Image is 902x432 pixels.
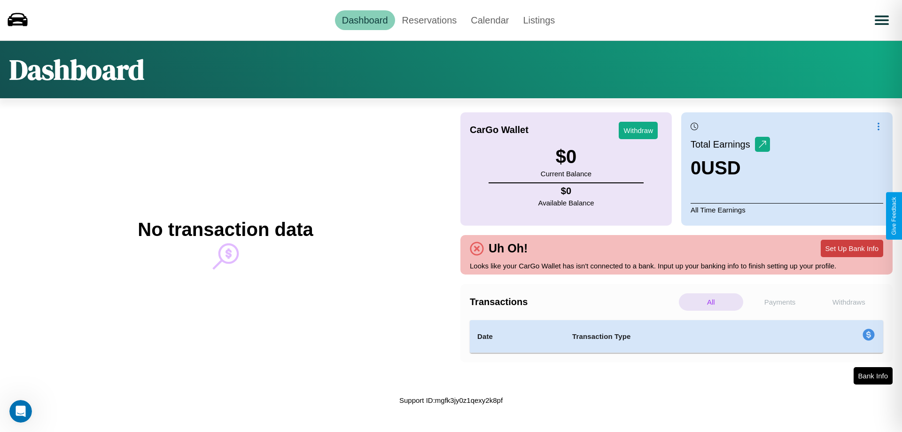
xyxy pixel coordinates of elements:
[538,186,594,196] h4: $ 0
[691,136,755,153] p: Total Earnings
[470,297,676,307] h4: Transactions
[572,331,785,342] h4: Transaction Type
[464,10,516,30] a: Calendar
[541,167,591,180] p: Current Balance
[679,293,743,311] p: All
[516,10,562,30] a: Listings
[869,7,895,33] button: Open menu
[335,10,395,30] a: Dashboard
[541,146,591,167] h3: $ 0
[470,259,883,272] p: Looks like your CarGo Wallet has isn't connected to a bank. Input up your banking info to finish ...
[891,197,897,235] div: Give Feedback
[691,157,770,179] h3: 0 USD
[470,320,883,353] table: simple table
[399,394,503,407] p: Support ID: mgfk3jy0z1qexy2k8pf
[619,122,658,139] button: Withdraw
[138,219,313,240] h2: No transaction data
[854,367,893,385] button: Bank Info
[9,50,144,89] h1: Dashboard
[484,242,532,255] h4: Uh Oh!
[9,400,32,423] iframe: Intercom live chat
[821,240,883,257] button: Set Up Bank Info
[470,125,529,135] h4: CarGo Wallet
[816,293,881,311] p: Withdraws
[477,331,557,342] h4: Date
[538,196,594,209] p: Available Balance
[395,10,464,30] a: Reservations
[748,293,812,311] p: Payments
[691,203,883,216] p: All Time Earnings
